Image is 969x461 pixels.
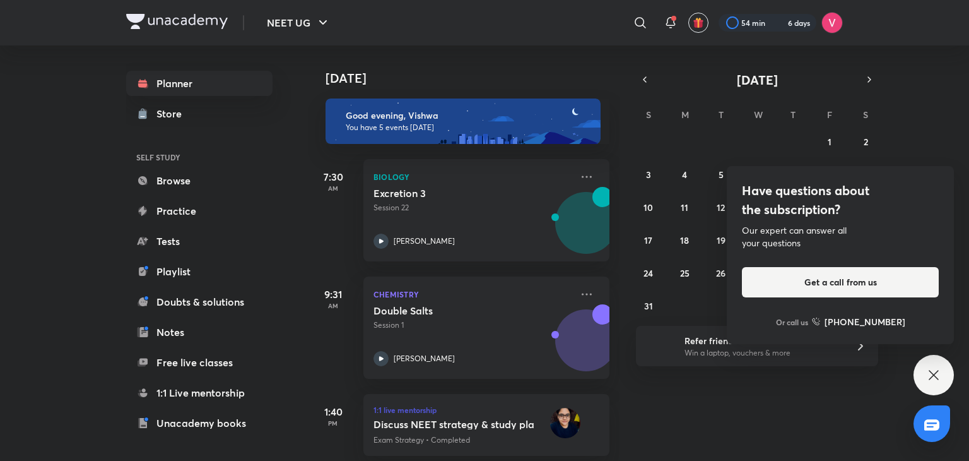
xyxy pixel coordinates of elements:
[646,109,651,121] abbr: Sunday
[126,229,273,254] a: Tests
[711,230,731,250] button: August 19, 2025
[790,109,796,121] abbr: Thursday
[126,410,273,436] a: Unacademy books
[646,169,651,181] abbr: August 3, 2025
[754,109,763,121] abbr: Wednesday
[308,419,358,427] p: PM
[863,109,868,121] abbr: Saturday
[308,302,358,309] p: AM
[716,267,725,279] abbr: August 26, 2025
[638,197,659,217] button: August 10, 2025
[819,131,840,152] button: August 1, 2025
[680,267,690,279] abbr: August 25, 2025
[373,418,535,429] h6: Discuss NEET strategy & study plan • [PERSON_NAME] PHYSICS
[674,164,695,184] button: August 4, 2025
[394,236,455,247] p: [PERSON_NAME]
[719,109,724,121] abbr: Tuesday
[308,404,358,419] h5: 1:40
[776,316,808,328] p: Or call us
[682,169,687,181] abbr: August 4, 2025
[394,353,455,364] p: [PERSON_NAME]
[126,198,273,224] a: Practice
[681,109,689,121] abbr: Monday
[373,304,531,317] h5: Double Salts
[126,101,273,126] a: Store
[674,230,695,250] button: August 18, 2025
[717,201,725,213] abbr: August 12, 2025
[681,201,688,213] abbr: August 11, 2025
[684,347,840,359] p: Win a laptop, vouchers & more
[646,333,671,359] img: referral
[126,350,273,375] a: Free live classes
[855,164,876,184] button: August 9, 2025
[373,320,572,331] p: Session 1
[827,109,832,121] abbr: Friday
[326,99,601,144] img: evening
[156,106,189,121] div: Store
[326,71,622,86] h4: [DATE]
[373,287,572,302] p: Chemistry
[821,12,843,33] img: Vishwa Desai
[643,267,653,279] abbr: August 24, 2025
[819,164,840,184] button: August 8, 2025
[855,131,876,152] button: August 2, 2025
[825,315,905,328] h6: [PHONE_NUMBER]
[864,136,868,148] abbr: August 2, 2025
[308,184,358,192] p: AM
[126,14,228,29] img: Company Logo
[693,17,704,28] img: avatar
[126,289,273,314] a: Doubts & solutions
[373,404,599,416] h6: 1:1 live mentorship
[684,334,840,347] h6: Refer friends
[540,304,609,392] img: unacademy
[126,147,273,168] h6: SELF STUDY
[711,263,731,283] button: August 26, 2025
[126,14,228,32] a: Company Logo
[742,267,939,297] button: Get a call from us
[828,136,831,148] abbr: August 1, 2025
[742,181,939,219] h4: Have questions about the subscription?
[126,168,273,193] a: Browse
[680,234,689,246] abbr: August 18, 2025
[674,197,695,217] button: August 11, 2025
[654,71,860,88] button: [DATE]
[874,181,954,249] img: yH5BAEAAAAALAAAAAABAAEAAAIBRAA7
[638,230,659,250] button: August 17, 2025
[747,164,767,184] button: August 6, 2025
[638,263,659,283] button: August 24, 2025
[711,164,731,184] button: August 5, 2025
[644,234,652,246] abbr: August 17, 2025
[719,169,724,181] abbr: August 5, 2025
[373,202,572,213] p: Session 22
[737,71,778,88] span: [DATE]
[812,315,905,328] a: [PHONE_NUMBER]
[308,169,358,184] h5: 7:30
[773,16,785,29] img: streak
[373,169,572,184] p: Biology
[346,123,589,133] p: You have 5 events [DATE]
[126,320,273,345] a: Notes
[638,296,659,316] button: August 31, 2025
[126,380,273,405] a: 1:1 Live mentorship
[638,164,659,184] button: August 3, 2025
[688,13,708,33] button: avatar
[308,287,358,302] h5: 9:31
[644,300,653,312] abbr: August 31, 2025
[126,259,273,284] a: Playlist
[674,263,695,283] button: August 25, 2025
[742,224,939,249] div: Our expert can answer all your questions
[717,234,725,246] abbr: August 19, 2025
[373,434,470,446] p: Exam Strategy • Completed
[556,199,616,260] img: Avatar
[783,164,803,184] button: August 7, 2025
[259,10,338,35] button: NEET UG
[711,197,731,217] button: August 12, 2025
[373,187,531,200] h5: Excretion 3
[346,110,589,121] h6: Good evening, Vishwa
[126,71,273,96] a: Planner
[643,201,653,213] abbr: August 10, 2025
[550,408,580,438] img: educator-icon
